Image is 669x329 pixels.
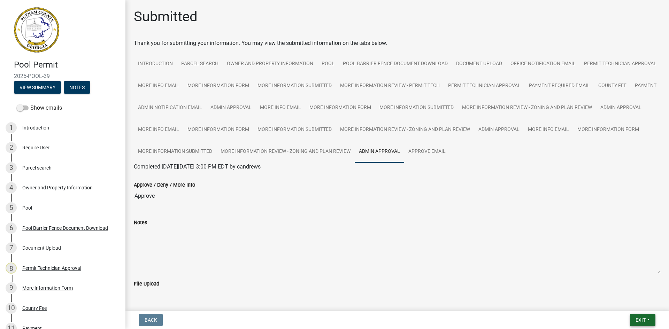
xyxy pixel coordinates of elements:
button: Exit [630,314,655,326]
div: More Information Form [22,285,73,290]
a: Admin Approval [206,97,256,119]
div: Thank you for submitting your information. You may view the submitted information on the tabs below. [134,39,661,47]
a: More Information Form [183,75,253,97]
div: Document Upload [22,245,61,250]
div: Permit Technician Approval [22,266,81,271]
label: Show emails [17,104,62,112]
a: Pool Barrier Fence Document Download [339,53,452,75]
a: Payment Required Email [525,75,594,97]
a: More Info Email [524,119,573,141]
label: Notes [134,220,147,225]
div: 8 [6,263,17,274]
a: Admin Approval [474,119,524,141]
a: Admin Approval [596,97,646,119]
a: More Info Email [134,119,183,141]
a: More Information Submitted [134,141,216,163]
a: Pool [317,53,339,75]
span: Back [145,317,157,323]
a: More Information Form [305,97,375,119]
div: Introduction [22,125,49,130]
div: Parcel search [22,165,52,170]
h1: Submitted [134,8,198,25]
a: More Info Email [134,75,183,97]
span: 2025-POOL-39 [14,73,111,79]
div: 9 [6,282,17,293]
h4: Pool Permit [14,60,120,70]
a: More Information Review - Permit Tech [336,75,444,97]
label: Approve / Deny / More Info [134,183,195,188]
div: 2 [6,142,17,153]
div: County Fee [22,306,47,311]
a: Owner and Property Information [223,53,317,75]
div: 4 [6,182,17,193]
a: Parcel search [177,53,223,75]
wm-modal-confirm: Notes [64,85,90,91]
a: Permit Technician Approval [444,75,525,97]
a: Office Notification Email [506,53,580,75]
a: Payment [631,75,661,97]
a: More Information Review - Zoning and Plan Review [336,119,474,141]
div: Owner and Property Information [22,185,93,190]
a: More Information Form [183,119,253,141]
a: More Information Form [573,119,643,141]
div: 3 [6,162,17,173]
a: Introduction [134,53,177,75]
a: More Information Review - Zoning and Plan Review [216,141,355,163]
label: File Upload [134,282,159,287]
div: Pool Barrier Fence Document Download [22,226,108,230]
a: Approve Email [404,141,450,163]
button: View Summary [14,81,61,94]
img: Putnam County, Georgia [14,7,59,53]
a: More Information Submitted [375,97,458,119]
a: More Info Email [256,97,305,119]
div: 5 [6,202,17,213]
div: 7 [6,242,17,253]
a: Admin Notification Email [134,97,206,119]
a: More Information Review - Zoning and Plan Review [458,97,596,119]
a: Permit Technician Approval [580,53,661,75]
button: Back [139,314,163,326]
a: Admin Approval [355,141,404,163]
div: 10 [6,303,17,314]
button: Notes [64,81,90,94]
span: Completed [DATE][DATE] 3:00 PM EDT by candrews [134,163,261,170]
div: 1 [6,122,17,133]
div: Pool [22,205,32,210]
wm-modal-confirm: Summary [14,85,61,91]
a: County Fee [594,75,631,97]
div: Require User [22,145,49,150]
a: Document Upload [452,53,506,75]
div: 6 [6,222,17,234]
span: Exit [636,317,646,323]
a: More Information Submitted [253,75,336,97]
a: More Information Submitted [253,119,336,141]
